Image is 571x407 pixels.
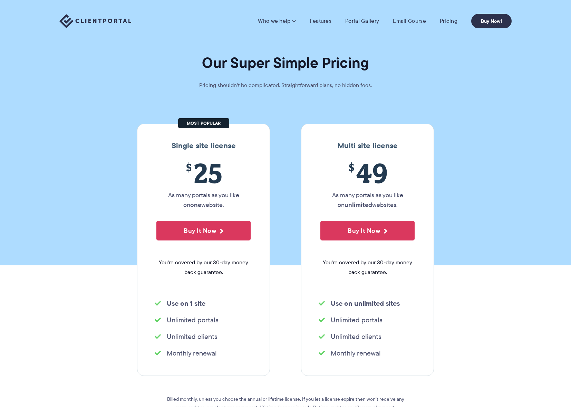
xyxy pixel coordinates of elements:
[182,81,389,90] p: Pricing shouldn't be complicated. Straightforward plans, no hidden fees.
[190,200,201,209] strong: one
[155,332,252,341] li: Unlimited clients
[320,157,415,189] span: 49
[156,258,251,277] span: You're covered by our 30-day money back guarantee.
[393,18,426,25] a: Email Course
[345,18,379,25] a: Portal Gallery
[320,190,415,210] p: As many portals as you like on websites.
[440,18,457,25] a: Pricing
[345,200,372,209] strong: unlimited
[331,298,400,309] strong: Use on unlimited sites
[155,348,252,358] li: Monthly renewal
[144,141,263,150] h3: Single site license
[319,315,416,325] li: Unlimited portals
[310,18,331,25] a: Features
[156,157,251,189] span: 25
[155,315,252,325] li: Unlimited portals
[156,190,251,210] p: As many portals as you like on website.
[471,14,512,28] a: Buy Now!
[258,18,296,25] a: Who we help
[320,221,415,240] button: Buy It Now
[319,348,416,358] li: Monthly renewal
[167,298,205,309] strong: Use on 1 site
[319,332,416,341] li: Unlimited clients
[308,141,427,150] h3: Multi site license
[156,221,251,240] button: Buy It Now
[320,258,415,277] span: You're covered by our 30-day money back guarantee.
